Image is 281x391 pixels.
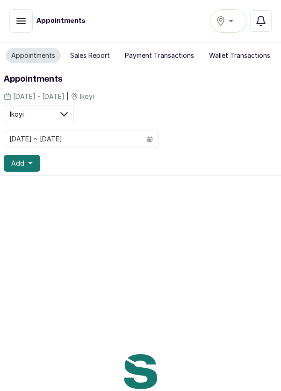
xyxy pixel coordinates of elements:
[13,92,65,101] span: [DATE] - [DATE]
[66,91,69,101] span: |
[146,136,153,142] svg: calendar
[4,105,74,123] button: Ikoyi
[119,48,200,63] button: Payment Transactions
[6,48,61,63] button: Appointments
[80,92,94,101] span: Ikoyi
[36,16,86,26] h1: Appointments
[203,48,276,63] button: Wallet Transactions
[4,73,277,86] h1: Appointments
[4,155,40,172] button: Add
[4,131,141,147] input: Select date
[11,159,24,168] span: Add
[10,109,24,119] span: Ikoyi
[65,48,115,63] button: Sales Report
